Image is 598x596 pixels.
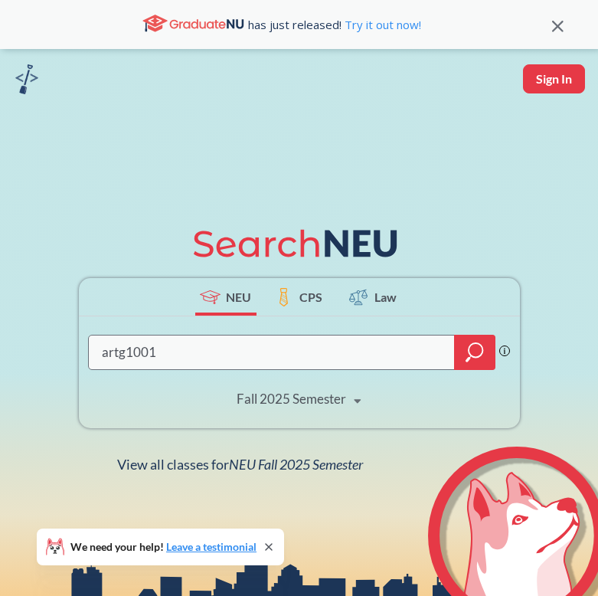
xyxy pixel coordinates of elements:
span: NEU Fall 2025 Semester [229,456,363,473]
div: Fall 2025 Semester [237,391,346,408]
span: CPS [299,288,322,306]
span: We need your help! [70,542,257,552]
a: Try it out now! [341,17,421,32]
input: Class, professor, course number, "phrase" [100,337,444,368]
svg: magnifying glass [466,342,484,363]
span: View all classes for [117,456,363,473]
button: Sign In [523,64,585,93]
span: Law [374,288,397,306]
img: sandbox logo [15,64,38,94]
span: has just released! [248,16,421,33]
a: Leave a testimonial [166,540,257,553]
span: NEU [226,288,251,306]
a: sandbox logo [15,64,38,99]
div: magnifying glass [454,335,495,370]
